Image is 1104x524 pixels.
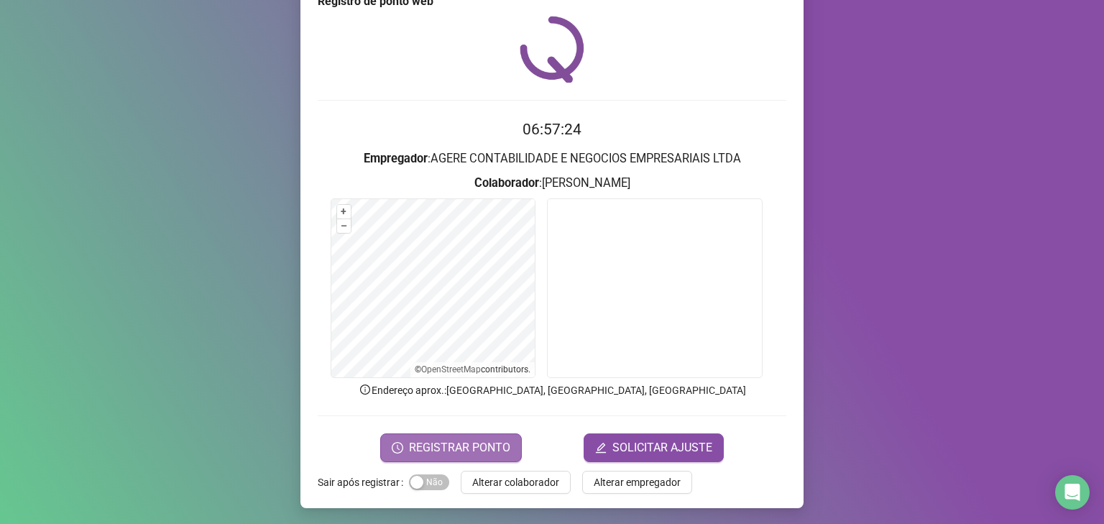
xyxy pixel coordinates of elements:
[474,176,539,190] strong: Colaborador
[594,474,681,490] span: Alterar empregador
[337,205,351,219] button: +
[595,442,607,454] span: edit
[337,219,351,233] button: –
[318,471,409,494] label: Sair após registrar
[318,382,786,398] p: Endereço aprox. : [GEOGRAPHIC_DATA], [GEOGRAPHIC_DATA], [GEOGRAPHIC_DATA]
[582,471,692,494] button: Alterar empregador
[318,150,786,168] h3: : AGERE CONTABILIDADE E NEGOCIOS EMPRESARIAIS LTDA
[421,364,481,374] a: OpenStreetMap
[380,433,522,462] button: REGISTRAR PONTO
[359,383,372,396] span: info-circle
[415,364,530,374] li: © contributors.
[520,16,584,83] img: QRPoint
[472,474,559,490] span: Alterar colaborador
[318,174,786,193] h3: : [PERSON_NAME]
[523,121,581,138] time: 06:57:24
[364,152,428,165] strong: Empregador
[409,439,510,456] span: REGISTRAR PONTO
[392,442,403,454] span: clock-circle
[612,439,712,456] span: SOLICITAR AJUSTE
[461,471,571,494] button: Alterar colaborador
[1055,475,1090,510] div: Open Intercom Messenger
[584,433,724,462] button: editSOLICITAR AJUSTE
